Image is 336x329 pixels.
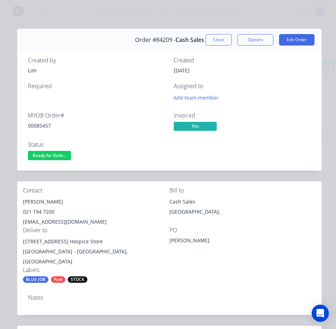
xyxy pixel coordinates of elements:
[174,67,189,74] span: [DATE]
[169,207,316,217] div: [GEOGRAPHIC_DATA],
[279,34,315,46] button: Edit Order
[28,294,311,301] div: Notes
[169,197,316,220] div: Cash Sales[GEOGRAPHIC_DATA],
[312,305,329,322] div: Open Intercom Messenger
[23,267,169,273] div: Labels
[28,151,71,160] span: Ready for Deliv...
[176,37,204,43] span: Cash Sales
[23,197,169,207] div: [PERSON_NAME]
[206,34,232,46] button: Close
[23,207,169,217] div: 021 194 7200
[28,122,165,129] div: 00085457
[23,276,48,283] div: BLUE JOB
[237,34,273,46] button: Options
[28,83,165,90] div: Required
[28,112,165,119] div: MYOB Order #
[169,197,316,207] div: Cash Sales
[23,187,169,194] div: Contact
[174,57,311,64] div: Created
[28,141,165,148] div: Status
[23,237,169,267] div: [STREET_ADDRESS] Hospice Store[GEOGRAPHIC_DATA] - [GEOGRAPHIC_DATA], [GEOGRAPHIC_DATA]
[23,227,169,234] div: Deliver to
[174,112,311,119] div: Invoiced
[174,93,222,102] button: Add team member
[28,57,165,64] div: Created by
[23,237,169,247] div: [STREET_ADDRESS] Hospice Store
[169,237,259,247] div: [PERSON_NAME]
[23,217,169,227] div: [EMAIL_ADDRESS][DOMAIN_NAME]
[170,93,222,102] button: Add team member
[23,197,169,227] div: [PERSON_NAME]021 194 7200[EMAIL_ADDRESS][DOMAIN_NAME]
[169,187,316,194] div: Bill to
[23,247,169,267] div: [GEOGRAPHIC_DATA] - [GEOGRAPHIC_DATA], [GEOGRAPHIC_DATA]
[174,122,217,131] span: Yes
[135,37,176,43] span: Order #84209 -
[174,83,311,90] div: Assigned to
[28,151,71,162] button: Ready for Deliv...
[169,227,316,234] div: PO
[51,276,65,283] div: Paid
[68,276,87,283] div: STOCK
[28,67,165,74] div: Lim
